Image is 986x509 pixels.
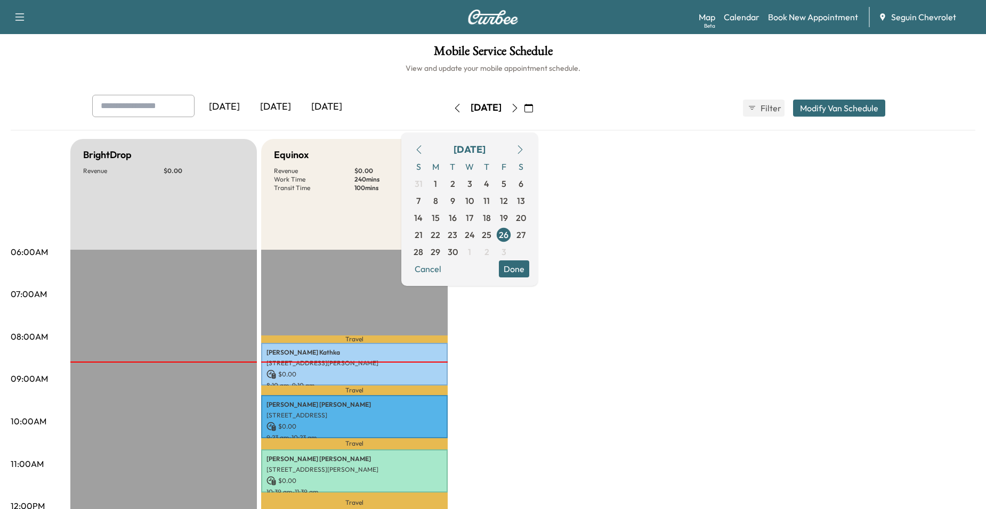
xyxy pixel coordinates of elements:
[11,245,48,258] p: 06:00AM
[164,167,244,175] p: $ 0.00
[266,411,442,420] p: [STREET_ADDRESS]
[468,245,471,258] span: 1
[11,45,975,63] h1: Mobile Service Schedule
[467,10,519,24] img: Curbee Logo
[410,158,427,175] span: S
[83,147,132,162] h5: BrightDrop
[516,228,526,241] span: 27
[427,158,444,175] span: M
[266,476,442,486] p: $ 0.00
[516,211,526,224] span: 20
[891,11,956,23] span: Seguin Chevrolet
[699,11,715,23] a: MapBeta
[448,228,457,241] span: 23
[431,228,440,241] span: 22
[11,63,975,73] h6: View and update your mobile appointment schedule.
[502,245,506,258] span: 3
[500,211,508,224] span: 19
[266,400,442,409] p: [PERSON_NAME] [PERSON_NAME]
[483,194,490,207] span: 11
[266,348,442,357] p: [PERSON_NAME] Kathka
[743,100,785,117] button: Filter
[449,211,457,224] span: 16
[414,245,423,258] span: 28
[483,211,491,224] span: 18
[448,245,458,258] span: 30
[454,142,486,157] div: [DATE]
[499,260,529,277] button: Done
[500,194,508,207] span: 12
[266,381,442,390] p: 8:10 am - 9:10 am
[495,158,512,175] span: F
[11,372,48,385] p: 09:00AM
[354,167,435,175] p: $ 0.00
[274,184,354,192] p: Transit Time
[432,211,440,224] span: 15
[465,228,475,241] span: 24
[478,158,495,175] span: T
[415,177,423,190] span: 31
[261,385,448,395] p: Travel
[793,100,885,117] button: Modify Van Schedule
[433,194,438,207] span: 8
[482,228,491,241] span: 25
[415,228,423,241] span: 21
[274,167,354,175] p: Revenue
[461,158,478,175] span: W
[465,194,474,207] span: 10
[274,175,354,184] p: Work Time
[484,177,489,190] span: 4
[266,422,442,431] p: $ 0.00
[484,245,489,258] span: 2
[266,488,442,496] p: 10:39 am - 11:39 am
[11,288,47,300] p: 07:00AM
[444,158,461,175] span: T
[450,194,455,207] span: 9
[467,177,472,190] span: 3
[434,177,437,190] span: 1
[768,11,858,23] a: Book New Appointment
[724,11,759,23] a: Calendar
[502,177,506,190] span: 5
[431,245,440,258] span: 29
[301,95,352,119] div: [DATE]
[266,465,442,474] p: [STREET_ADDRESS][PERSON_NAME]
[266,359,442,367] p: [STREET_ADDRESS][PERSON_NAME]
[499,228,508,241] span: 26
[410,260,446,277] button: Cancel
[704,22,715,30] div: Beta
[512,158,529,175] span: S
[761,102,780,114] span: Filter
[414,211,423,224] span: 14
[517,194,525,207] span: 13
[250,95,301,119] div: [DATE]
[261,438,448,450] p: Travel
[11,457,44,470] p: 11:00AM
[11,415,46,428] p: 10:00AM
[266,455,442,463] p: [PERSON_NAME] [PERSON_NAME]
[471,101,502,114] div: [DATE]
[11,330,48,343] p: 08:00AM
[266,370,442,379] p: $ 0.00
[274,147,309,162] h5: Equinox
[416,194,421,207] span: 7
[519,177,523,190] span: 6
[199,95,250,119] div: [DATE]
[266,433,442,442] p: 9:23 am - 10:23 am
[354,175,435,184] p: 240 mins
[466,211,473,224] span: 17
[83,167,164,175] p: Revenue
[354,184,435,192] p: 100 mins
[261,335,448,342] p: Travel
[450,177,455,190] span: 2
